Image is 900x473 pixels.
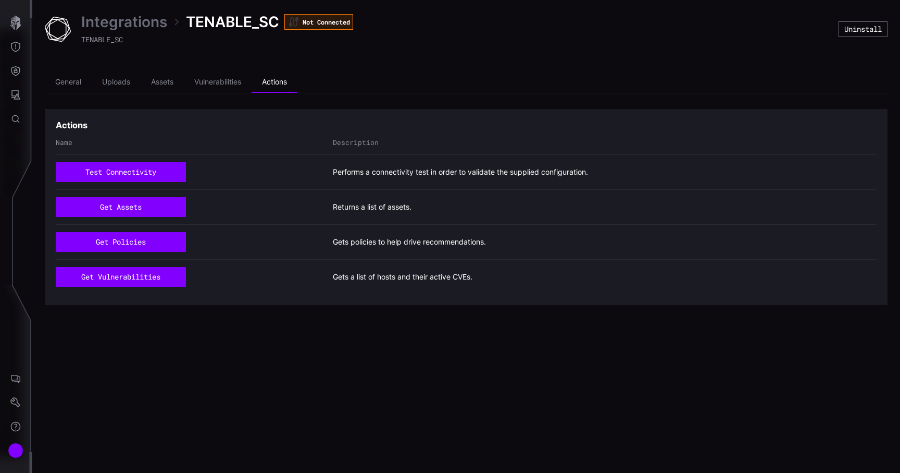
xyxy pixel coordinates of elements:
div: Description [333,138,877,147]
li: Uploads [92,72,141,93]
span: TENABLE_SC [81,34,123,44]
li: Vulnerabilities [184,72,252,93]
span: Performs a connectivity test in order to validate the supplied configuration. [333,167,588,177]
button: Uninstall [839,21,888,37]
li: General [45,72,92,93]
li: Assets [141,72,184,93]
button: test connectivity [56,162,186,182]
button: get vulnerabilities [56,267,186,287]
li: Actions [252,72,297,93]
button: get assets [56,197,186,217]
span: TENABLE_SC [186,13,279,31]
a: Integrations [81,13,167,31]
span: Gets a list of hosts and their active CVEs. [333,272,472,282]
img: Tenable SC [45,16,71,42]
button: get policies [56,232,186,252]
span: Returns a list of assets. [333,202,411,212]
div: Name [56,138,328,147]
div: Not Connected [284,14,353,30]
h3: Actions [56,120,87,131]
span: Gets policies to help drive recommendations. [333,237,486,247]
